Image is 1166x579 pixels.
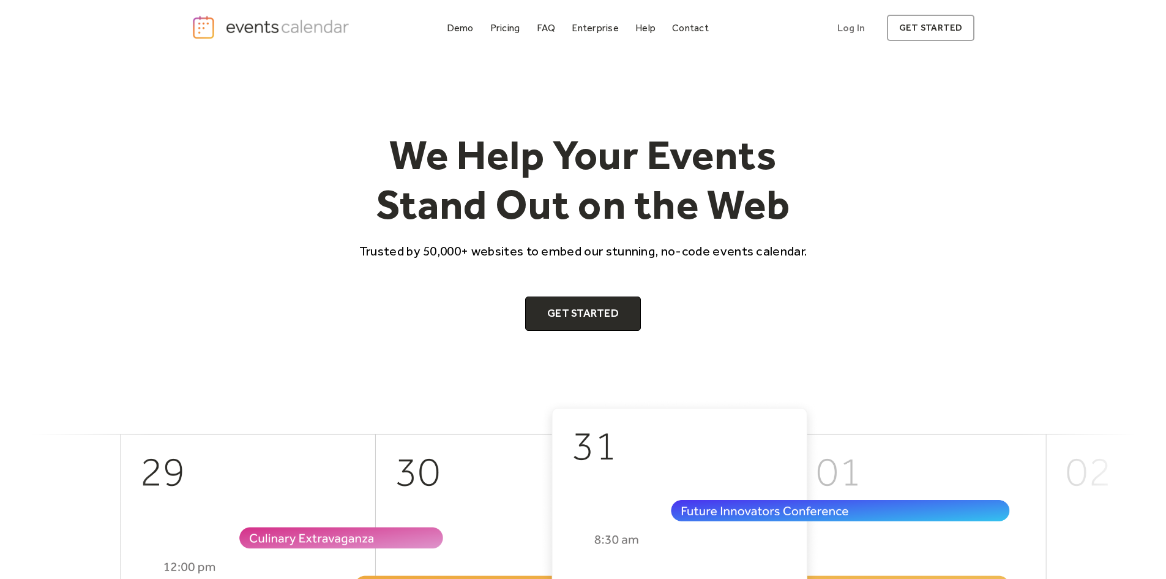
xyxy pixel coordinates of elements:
[667,20,714,36] a: Contact
[532,20,561,36] a: FAQ
[630,20,660,36] a: Help
[887,15,974,41] a: get started
[825,15,877,41] a: Log In
[348,130,818,230] h1: We Help Your Events Stand Out on the Web
[442,20,479,36] a: Demo
[635,25,656,31] div: Help
[537,25,556,31] div: FAQ
[525,297,641,331] a: Get Started
[572,25,618,31] div: Enterprise
[348,242,818,260] p: Trusted by 50,000+ websites to embed our stunning, no-code events calendar.
[490,25,520,31] div: Pricing
[567,20,623,36] a: Enterprise
[485,20,525,36] a: Pricing
[672,25,709,31] div: Contact
[447,25,474,31] div: Demo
